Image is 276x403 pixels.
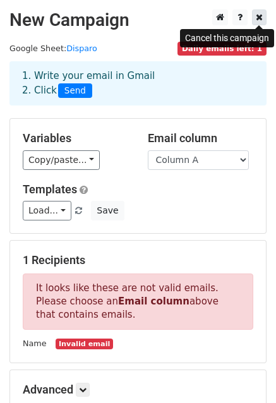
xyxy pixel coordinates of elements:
[23,183,77,196] a: Templates
[213,342,276,403] iframe: Chat Widget
[118,296,189,307] strong: Email column
[23,131,129,145] h5: Variables
[66,44,97,53] a: Disparo
[13,69,263,98] div: 1. Write your email in Gmail 2. Click
[148,131,254,145] h5: Email column
[23,383,253,397] h5: Advanced
[177,44,267,53] a: Daily emails left: 1
[91,201,124,220] button: Save
[56,339,112,349] small: Invalid email
[23,339,47,348] small: Name
[23,201,71,220] a: Load...
[58,83,92,99] span: Send
[9,9,267,31] h2: New Campaign
[23,274,253,330] p: It looks like these are not valid emails. Please choose an above that contains emails.
[180,29,274,47] div: Cancel this campaign
[9,44,97,53] small: Google Sheet:
[177,42,267,56] span: Daily emails left: 1
[23,150,100,170] a: Copy/paste...
[23,253,253,267] h5: 1 Recipients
